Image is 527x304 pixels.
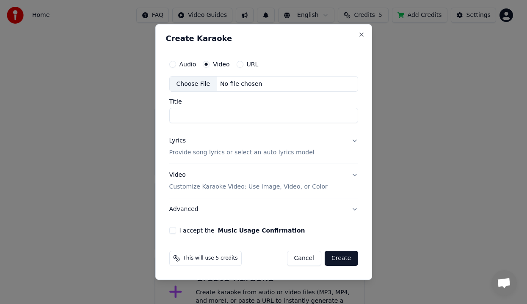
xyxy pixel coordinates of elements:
button: Cancel [287,251,321,266]
span: This will use 5 credits [183,255,238,262]
button: VideoCustomize Karaoke Video: Use Image, Video, or Color [169,164,358,198]
button: I accept the [218,227,305,233]
label: URL [247,61,259,67]
button: Advanced [169,198,358,220]
p: Provide song lyrics or select an auto lyrics model [169,149,315,157]
label: Audio [179,61,196,67]
div: Choose File [170,77,217,92]
p: Customize Karaoke Video: Use Image, Video, or Color [169,183,328,191]
button: LyricsProvide song lyrics or select an auto lyrics model [169,130,358,164]
label: I accept the [179,227,305,233]
label: Video [213,61,229,67]
div: Lyrics [169,137,186,145]
h2: Create Karaoke [166,35,361,42]
div: Video [169,171,328,192]
button: Create [325,251,358,266]
label: Title [169,99,358,105]
div: No file chosen [217,80,265,88]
